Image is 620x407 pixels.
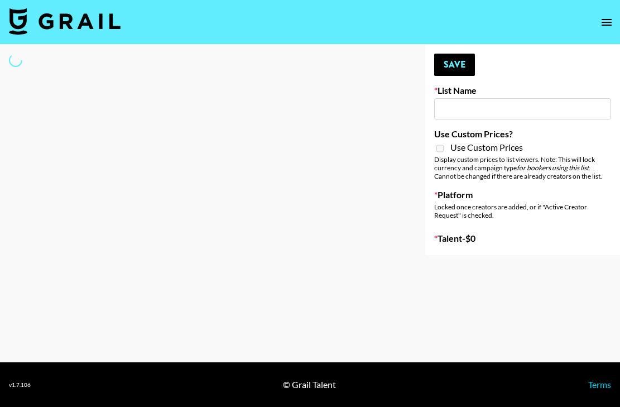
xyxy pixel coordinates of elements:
a: Terms [588,379,611,390]
div: v 1.7.106 [9,381,31,389]
label: List Name [434,85,611,96]
em: for bookers using this list [517,164,589,172]
button: open drawer [595,11,618,33]
label: Use Custom Prices? [434,128,611,140]
span: Use Custom Prices [450,142,523,153]
div: © Grail Talent [283,379,336,390]
img: Grail Talent [9,8,121,35]
label: Talent - $ 0 [434,233,611,244]
label: Platform [434,189,611,200]
div: Locked once creators are added, or if "Active Creator Request" is checked. [434,203,611,219]
div: Display custom prices to list viewers. Note: This will lock currency and campaign type . Cannot b... [434,155,611,180]
button: Save [434,54,475,76]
